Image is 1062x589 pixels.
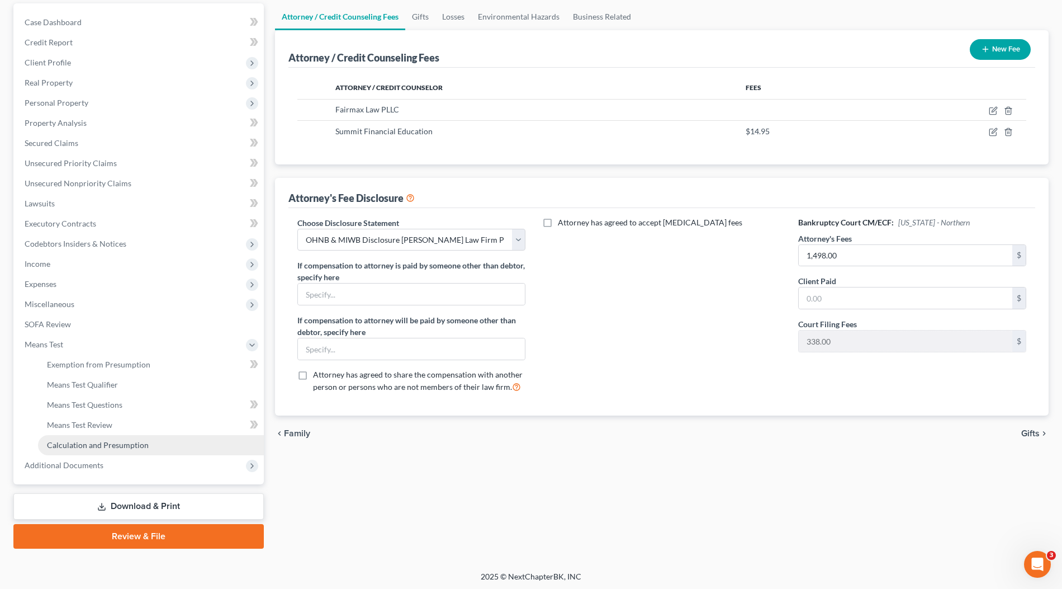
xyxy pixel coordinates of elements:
[16,214,264,234] a: Executory Contracts
[335,126,433,136] span: Summit Financial Education
[284,429,310,438] span: Family
[275,429,284,438] i: chevron_left
[16,113,264,133] a: Property Analysis
[275,3,405,30] a: Attorney / Credit Counseling Fees
[25,118,87,128] span: Property Analysis
[970,39,1031,60] button: New Fee
[746,83,761,92] span: Fees
[1012,245,1026,266] div: $
[798,217,1026,228] h6: Bankruptcy Court CM/ECF:
[25,58,71,67] span: Client Profile
[335,83,443,92] span: Attorney / Credit Counselor
[405,3,435,30] a: Gifts
[25,340,63,349] span: Means Test
[1012,288,1026,309] div: $
[799,288,1012,309] input: 0.00
[1024,551,1051,578] iframe: Intercom live chat
[16,12,264,32] a: Case Dashboard
[38,435,264,455] a: Calculation and Presumption
[298,338,525,360] input: Specify...
[298,284,525,305] input: Specify...
[25,78,73,87] span: Real Property
[25,199,55,208] span: Lawsuits
[47,380,118,389] span: Means Test Qualifier
[16,194,264,214] a: Lawsuits
[798,318,857,330] label: Court Filing Fees
[1047,551,1056,560] span: 3
[25,178,131,188] span: Unsecured Nonpriority Claims
[16,173,264,194] a: Unsecured Nonpriority Claims
[38,375,264,395] a: Means Test Qualifier
[16,133,264,153] a: Secured Claims
[16,32,264,53] a: Credit Report
[25,37,73,47] span: Credit Report
[798,275,836,287] label: Client Paid
[1040,429,1049,438] i: chevron_right
[13,524,264,549] a: Review & File
[335,105,399,114] span: Fairmax Law PLLC
[799,331,1012,352] input: 0.00
[297,217,399,229] label: Choose Disclosure Statement
[47,400,122,409] span: Means Test Questions
[1021,429,1049,438] button: Gifts chevron_right
[38,395,264,415] a: Means Test Questions
[25,17,82,27] span: Case Dashboard
[566,3,638,30] a: Business Related
[25,138,78,148] span: Secured Claims
[16,314,264,334] a: SOFA Review
[746,126,770,136] span: $14.95
[25,279,56,289] span: Expenses
[25,259,50,268] span: Income
[435,3,471,30] a: Losses
[16,153,264,173] a: Unsecured Priority Claims
[47,420,112,430] span: Means Test Review
[898,218,970,227] span: [US_STATE] - Northern
[25,219,96,228] span: Executory Contracts
[288,51,439,64] div: Attorney / Credit Counseling Fees
[1021,429,1040,438] span: Gifts
[297,260,525,283] label: If compensation to attorney is paid by someone other than debtor, specify here
[297,314,525,338] label: If compensation to attorney will be paid by someone other than debtor, specify here
[275,429,310,438] button: chevron_left Family
[799,245,1012,266] input: 0.00
[25,460,103,470] span: Additional Documents
[798,233,852,244] label: Attorney's Fees
[38,355,264,375] a: Exemption from Presumption
[25,239,126,248] span: Codebtors Insiders & Notices
[47,440,149,450] span: Calculation and Presumption
[25,158,117,168] span: Unsecured Priority Claims
[38,415,264,435] a: Means Test Review
[25,319,71,329] span: SOFA Review
[1012,331,1026,352] div: $
[288,191,415,205] div: Attorney's Fee Disclosure
[558,218,742,227] span: Attorney has agreed to accept [MEDICAL_DATA] fees
[313,370,523,392] span: Attorney has agreed to share the compensation with another person or persons who are not members ...
[471,3,566,30] a: Environmental Hazards
[25,299,74,309] span: Miscellaneous
[13,493,264,520] a: Download & Print
[25,98,88,107] span: Personal Property
[47,360,150,369] span: Exemption from Presumption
